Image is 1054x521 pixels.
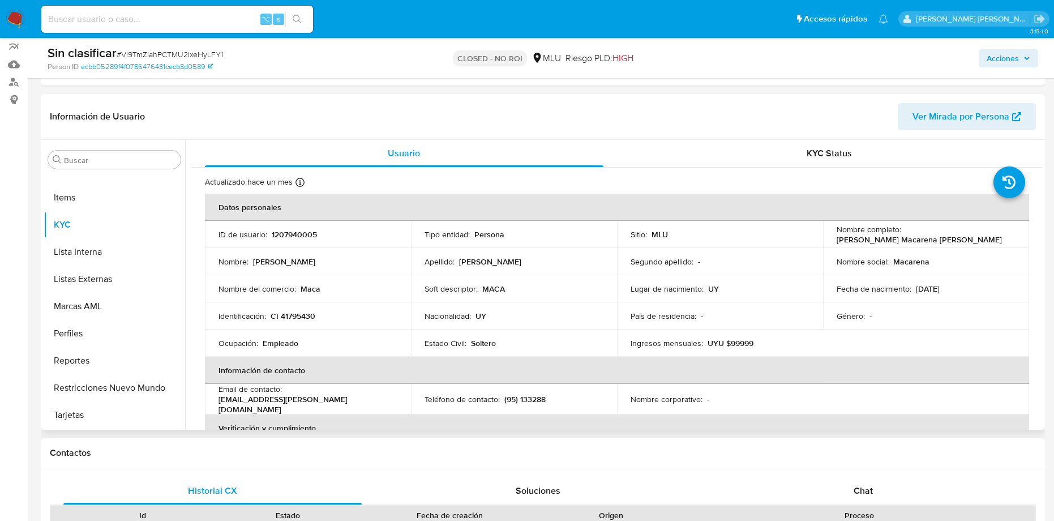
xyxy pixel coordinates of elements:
p: Macarena [893,257,929,267]
p: giuliana.competiello@mercadolibre.com [916,14,1030,24]
span: KYC Status [807,147,852,160]
p: 1207940005 [272,229,317,240]
span: Historial CX [188,484,237,497]
button: Perfiles [44,320,185,347]
p: CLOSED - NO ROI [453,50,527,66]
span: # Vi9TmZiahPCTMU2ixeHyLFY1 [117,49,223,60]
th: Información de contacto [205,357,1029,384]
div: Id [78,510,208,521]
p: Fecha de nacimiento : [837,284,911,294]
p: Soft descriptor : [425,284,478,294]
th: Datos personales [205,194,1029,221]
p: Apellido : [425,257,455,267]
span: Riesgo PLD: [565,52,633,65]
p: Identificación : [218,311,266,321]
button: Marcas AML [44,293,185,320]
h1: Contactos [50,447,1036,459]
h1: Información de Usuario [50,111,145,122]
p: (95) 133288 [504,394,546,404]
p: [PERSON_NAME] Macarena [PERSON_NAME] [837,234,1002,245]
p: Maca [301,284,320,294]
p: Lugar de nacimiento : [631,284,704,294]
span: ⌥ [262,14,270,24]
th: Verificación y cumplimiento [205,415,1029,442]
p: Nacionalidad : [425,311,471,321]
span: Soluciones [516,484,560,497]
p: CI 41795430 [271,311,315,321]
p: Segundo apellido : [631,257,693,267]
p: Persona [474,229,504,240]
p: ID de usuario : [218,229,267,240]
button: Items [44,184,185,211]
p: Nombre corporativo : [631,394,702,404]
input: Buscar usuario o caso... [41,12,313,27]
p: UYU $99999 [708,338,753,348]
p: Tipo entidad : [425,229,470,240]
p: Nombre completo : [837,224,901,234]
span: 3.154.0 [1030,27,1048,36]
span: Usuario [388,147,420,160]
div: Fecha de creación [369,510,530,521]
p: [DATE] [916,284,940,294]
button: Ver Mirada por Persona [898,103,1036,130]
p: [PERSON_NAME] [459,257,521,267]
button: Listas Externas [44,266,185,293]
p: País de residencia : [631,311,696,321]
span: HIGH [612,52,633,65]
span: Acciones [987,49,1019,67]
p: Empleado [263,338,298,348]
button: Reportes [44,347,185,374]
div: Estado [224,510,353,521]
button: Tarjetas [44,402,185,429]
button: Acciones [979,49,1038,67]
p: Ocupación : [218,338,258,348]
p: - [701,311,703,321]
p: - [707,394,709,404]
p: Nombre social : [837,257,889,267]
p: Estado Civil : [425,338,466,348]
p: Teléfono de contacto : [425,394,500,404]
span: Chat [854,484,873,497]
button: Lista Interna [44,238,185,266]
div: MLU [532,52,561,65]
span: Ver Mirada por Persona [912,103,1009,130]
div: Proceso [692,510,1027,521]
p: Nombre : [218,257,248,267]
span: s [277,14,280,24]
span: Accesos rápidos [804,13,867,25]
p: UY [708,284,719,294]
button: KYC [44,211,185,238]
a: Salir [1034,13,1046,25]
div: Origen [546,510,676,521]
p: - [869,311,872,321]
p: UY [475,311,486,321]
p: Soltero [471,338,496,348]
p: [PERSON_NAME] [253,257,315,267]
p: Actualizado hace un mes [205,177,293,187]
input: Buscar [64,155,176,165]
a: acbb05289f4f0786476431cecb8d0589 [81,62,213,72]
button: Restricciones Nuevo Mundo [44,374,185,402]
b: Sin clasificar [48,44,117,62]
p: MLU [652,229,668,240]
p: Email de contacto : [218,384,282,394]
p: - [698,257,700,267]
p: Sitio : [631,229,647,240]
p: Ingresos mensuales : [631,338,703,348]
button: Buscar [53,155,62,164]
b: Person ID [48,62,79,72]
p: Género : [837,311,865,321]
a: Notificaciones [879,14,888,24]
button: search-icon [285,11,309,27]
p: [EMAIL_ADDRESS][PERSON_NAME][DOMAIN_NAME] [218,394,393,415]
p: Nombre del comercio : [218,284,296,294]
p: MACA [482,284,505,294]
